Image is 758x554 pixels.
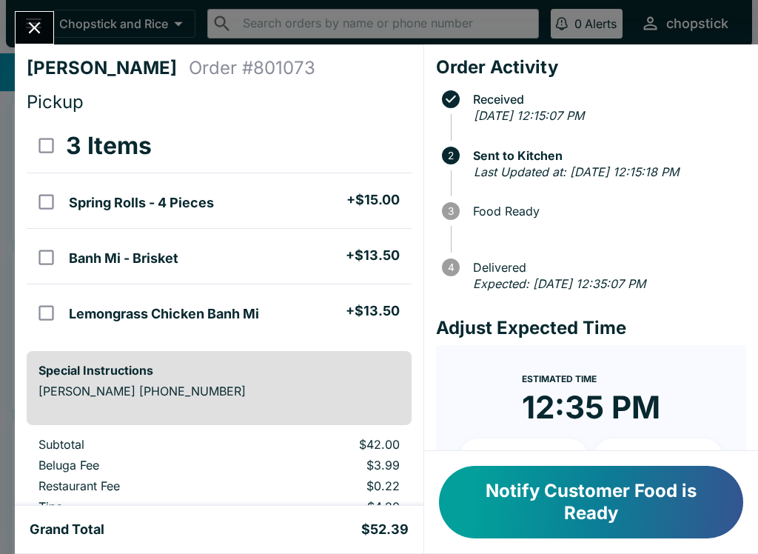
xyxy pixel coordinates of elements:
[594,438,722,475] button: + 20
[436,56,746,79] h4: Order Activity
[460,438,588,475] button: + 10
[436,317,746,339] h4: Adjust Expected Time
[522,388,660,427] time: 12:35 PM
[38,384,400,398] p: [PERSON_NAME] [PHONE_NUMBER]
[189,57,315,79] h4: Order # 801073
[346,302,400,320] h5: + $13.50
[38,437,230,452] p: Subtotal
[254,437,399,452] p: $42.00
[473,276,645,291] em: Expected: [DATE] 12:35:07 PM
[66,131,152,161] h3: 3 Items
[466,204,746,218] span: Food Ready
[38,363,400,378] h6: Special Instructions
[361,521,409,538] h5: $52.39
[522,373,597,384] span: Estimated Time
[30,521,104,538] h5: Grand Total
[466,93,746,106] span: Received
[38,478,230,493] p: Restaurant Fee
[16,12,53,44] button: Close
[346,247,400,264] h5: + $13.50
[466,261,746,274] span: Delivered
[69,250,178,267] h5: Banh Mi - Brisket
[447,261,454,273] text: 4
[27,57,189,79] h4: [PERSON_NAME]
[474,164,679,179] em: Last Updated at: [DATE] 12:15:18 PM
[466,149,746,162] span: Sent to Kitchen
[448,205,454,217] text: 3
[254,478,399,493] p: $0.22
[439,466,743,538] button: Notify Customer Food is Ready
[69,194,214,212] h5: Spring Rolls - 4 Pieces
[38,458,230,473] p: Beluga Fee
[27,119,412,339] table: orders table
[474,108,584,123] em: [DATE] 12:15:07 PM
[346,191,400,209] h5: + $15.00
[69,305,259,323] h5: Lemongrass Chicken Banh Mi
[448,150,454,161] text: 2
[27,91,84,113] span: Pickup
[27,437,412,541] table: orders table
[254,499,399,514] p: $4.20
[38,499,230,514] p: Tips
[254,458,399,473] p: $3.99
